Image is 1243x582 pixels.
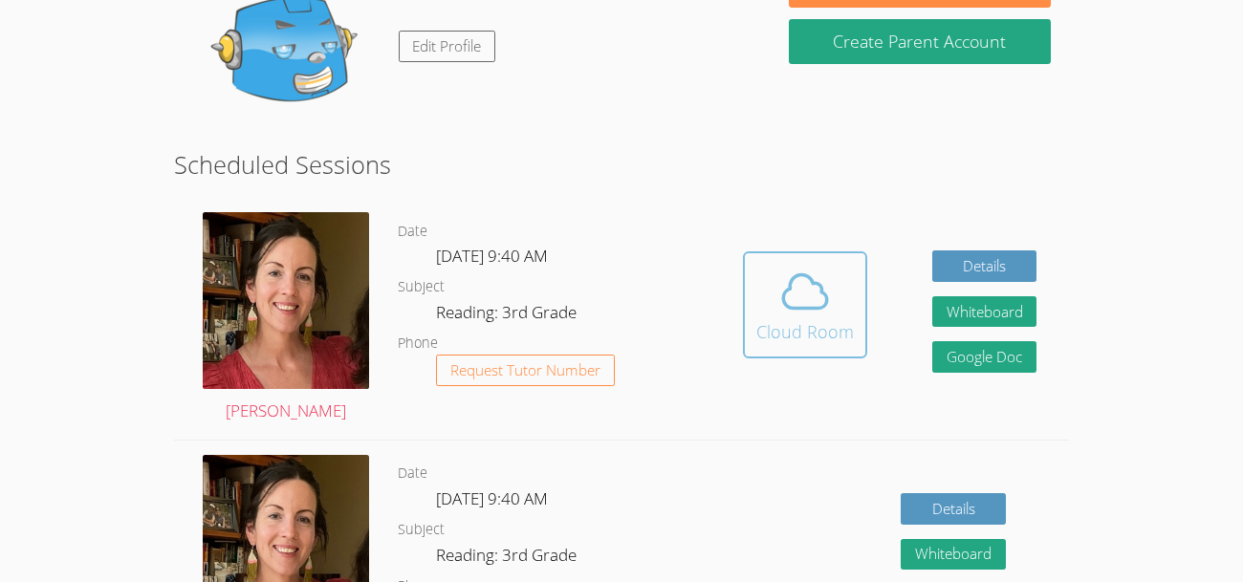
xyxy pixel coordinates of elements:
[436,299,580,332] dd: Reading: 3rd Grade
[789,19,1052,64] button: Create Parent Account
[436,245,548,267] span: [DATE] 9:40 AM
[901,493,1006,525] a: Details
[398,275,445,299] dt: Subject
[436,355,615,386] button: Request Tutor Number
[932,250,1037,282] a: Details
[398,462,427,485] dt: Date
[436,487,548,509] span: [DATE] 9:40 AM
[398,518,445,542] dt: Subject
[203,212,369,425] a: [PERSON_NAME]
[398,220,427,244] dt: Date
[756,318,854,345] div: Cloud Room
[436,542,580,574] dd: Reading: 3rd Grade
[743,251,867,358] button: Cloud Room
[932,341,1037,373] a: Google Doc
[398,332,438,356] dt: Phone
[203,212,369,389] img: IMG_4957.jpeg
[399,31,496,62] a: Edit Profile
[901,539,1006,571] button: Whiteboard
[174,146,1069,183] h2: Scheduled Sessions
[932,296,1037,328] button: Whiteboard
[450,363,600,377] span: Request Tutor Number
